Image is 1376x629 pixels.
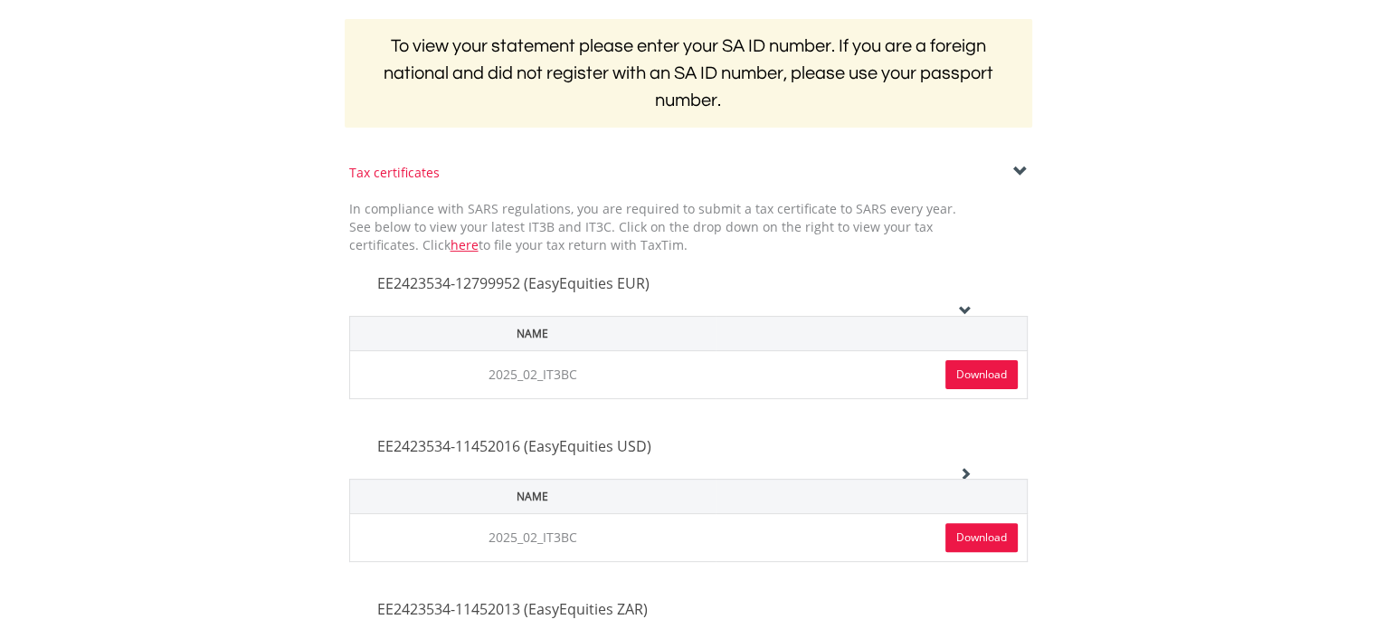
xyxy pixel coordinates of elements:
td: 2025_02_IT3BC [349,350,716,398]
th: Name [349,479,716,513]
a: Download [945,523,1018,552]
th: Name [349,316,716,350]
span: In compliance with SARS regulations, you are required to submit a tax certificate to SARS every y... [349,200,956,253]
a: here [451,236,479,253]
span: Click to file your tax return with TaxTim. [422,236,688,253]
span: EE2423534-11452016 (EasyEquities USD) [377,436,651,456]
span: EE2423534-11452013 (EasyEquities ZAR) [377,599,648,619]
a: Download [945,360,1018,389]
div: Tax certificates [349,164,1028,182]
h2: To view your statement please enter your SA ID number. If you are a foreign national and did not ... [345,19,1032,128]
span: EE2423534-12799952 (EasyEquities EUR) [377,273,650,293]
td: 2025_02_IT3BC [349,513,716,561]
